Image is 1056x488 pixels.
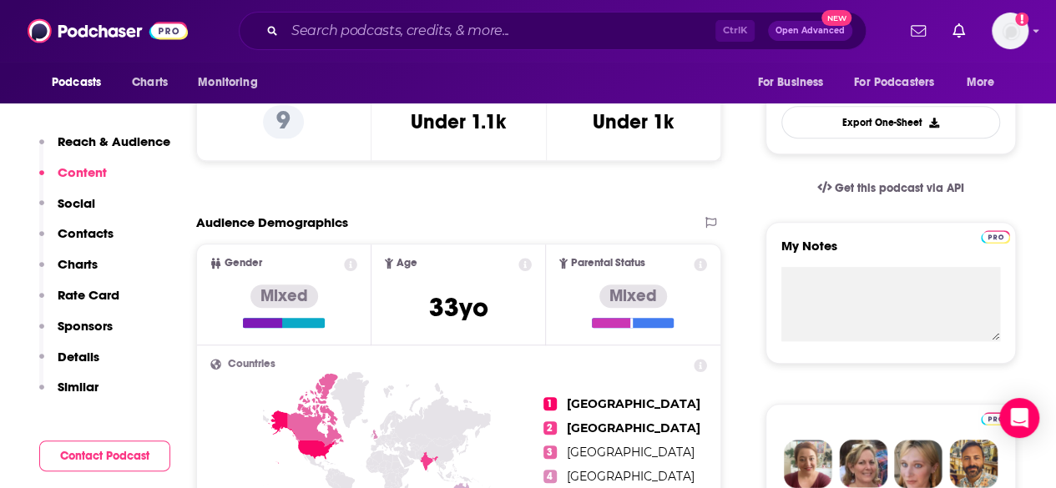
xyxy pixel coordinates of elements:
[58,164,107,180] p: Content
[58,349,99,365] p: Details
[39,256,98,287] button: Charts
[121,67,178,98] a: Charts
[225,258,262,269] span: Gender
[715,20,755,42] span: Ctrl K
[946,17,972,45] a: Show notifications dropdown
[593,109,674,134] h3: Under 1k
[186,67,279,98] button: open menu
[992,13,1028,49] span: Logged in as BerkMarc
[411,109,506,134] h3: Under 1.1k
[781,238,1000,267] label: My Notes
[854,71,934,94] span: For Podcasters
[992,13,1028,49] button: Show profile menu
[58,225,114,241] p: Contacts
[58,256,98,272] p: Charts
[132,71,168,94] span: Charts
[821,10,851,26] span: New
[904,17,932,45] a: Show notifications dropdown
[1015,13,1028,26] svg: Add a profile image
[981,412,1010,425] img: Podchaser Pro
[198,71,257,94] span: Monitoring
[567,396,700,411] span: [GEOGRAPHIC_DATA]
[58,287,119,303] p: Rate Card
[285,18,715,44] input: Search podcasts, credits, & more...
[567,445,695,460] span: [GEOGRAPHIC_DATA]
[839,440,887,488] img: Barbara Profile
[745,67,844,98] button: open menu
[58,133,170,149] p: Reach & Audience
[781,106,1000,138] button: Export One-Sheet
[250,284,318,308] div: Mixed
[776,27,845,35] span: Open Advanced
[804,168,978,209] a: Get this podcast via API
[28,15,188,47] img: Podchaser - Follow, Share and Rate Podcasts
[39,164,107,195] button: Content
[757,71,823,94] span: For Business
[955,67,1016,98] button: open menu
[843,67,958,98] button: open menu
[40,67,123,98] button: open menu
[263,105,304,138] p: 9
[894,440,942,488] img: Jules Profile
[39,349,99,380] button: Details
[543,470,557,483] span: 4
[981,230,1010,244] img: Podchaser Pro
[967,71,995,94] span: More
[571,258,645,269] span: Parental Status
[768,21,852,41] button: Open AdvancedNew
[58,379,99,395] p: Similar
[52,71,101,94] span: Podcasts
[567,469,695,484] span: [GEOGRAPHIC_DATA]
[543,397,557,410] span: 1
[39,440,170,471] button: Contact Podcast
[39,287,119,318] button: Rate Card
[981,410,1010,425] a: Pro website
[981,228,1010,244] a: Pro website
[39,318,113,349] button: Sponsors
[39,133,170,164] button: Reach & Audience
[429,291,488,324] span: 33 yo
[239,12,867,50] div: Search podcasts, credits, & more...
[949,440,998,488] img: Jon Profile
[567,420,700,435] span: [GEOGRAPHIC_DATA]
[39,195,95,226] button: Social
[58,318,113,334] p: Sponsors
[999,398,1039,438] div: Open Intercom Messenger
[992,13,1028,49] img: User Profile
[39,379,99,410] button: Similar
[543,445,557,459] span: 3
[196,214,348,230] h2: Audience Demographics
[58,195,95,211] p: Social
[228,359,275,370] span: Countries
[543,421,557,435] span: 2
[784,440,832,488] img: Sydney Profile
[39,225,114,256] button: Contacts
[599,284,667,308] div: Mixed
[397,258,417,269] span: Age
[835,181,964,195] span: Get this podcast via API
